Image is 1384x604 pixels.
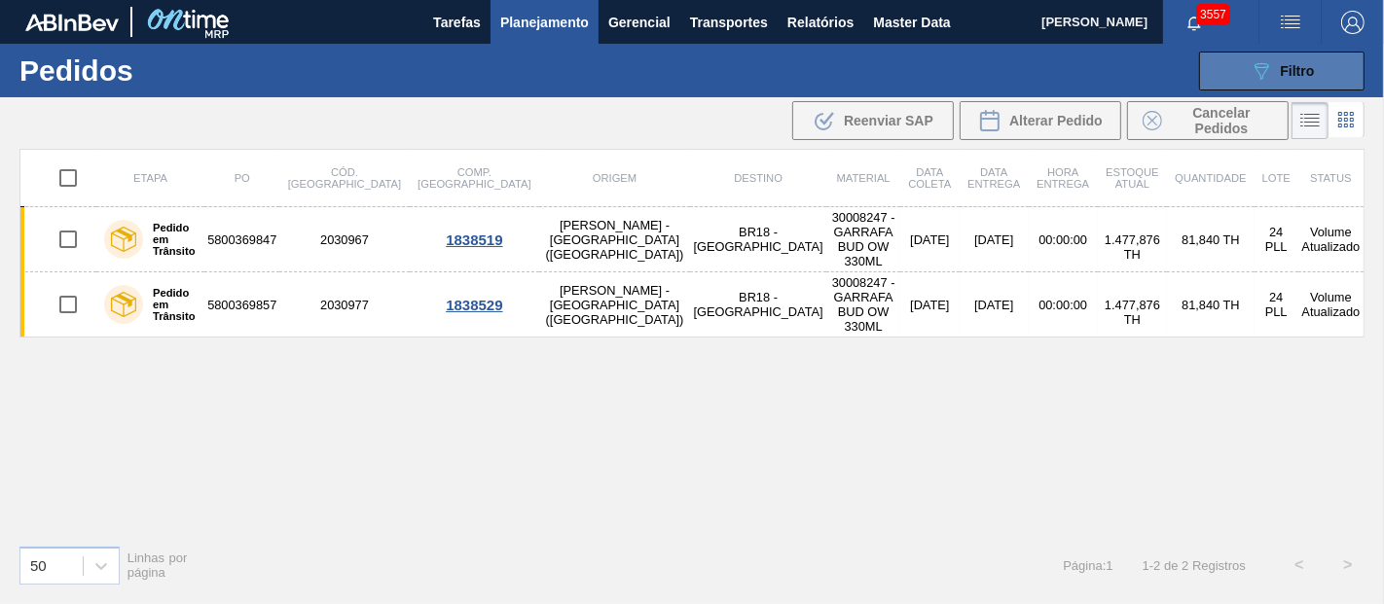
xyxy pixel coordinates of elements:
[1127,101,1289,140] button: Cancelar Pedidos
[143,222,197,257] label: Pedido em Trânsito
[967,166,1020,190] span: Data entrega
[418,166,530,190] span: Comp. [GEOGRAPHIC_DATA]
[1298,272,1365,338] td: Volume Atualizado
[288,166,401,190] span: Cód. [GEOGRAPHIC_DATA]
[1262,172,1291,184] span: Lote
[1106,166,1159,190] span: Estoque atual
[1196,4,1230,25] span: 3557
[1324,541,1372,589] button: >
[1275,541,1324,589] button: <
[1167,272,1254,338] td: 81,840 TH
[792,101,954,140] div: Reenviar SAP
[1298,207,1365,272] td: Volume Atualizado
[1292,102,1329,139] div: Visão em Lista
[844,113,933,128] span: Reenviar SAP
[204,272,279,338] td: 5800369857
[1105,298,1160,327] span: 1.477,876 TH
[19,59,295,82] h1: Pedidos
[539,207,690,272] td: [PERSON_NAME] - [GEOGRAPHIC_DATA] ([GEOGRAPHIC_DATA])
[235,172,250,184] span: PO
[1329,102,1365,139] div: Visão em Cards
[900,272,960,338] td: [DATE]
[143,287,197,322] label: Pedido em Trânsito
[1127,101,1289,140] div: Cancelar Pedidos em Massa
[1037,166,1089,190] span: Hora Entrega
[1029,272,1098,338] td: 00:00:00
[20,207,1365,272] a: Pedido em Trânsito58003698472030967[PERSON_NAME] - [GEOGRAPHIC_DATA] ([GEOGRAPHIC_DATA])BR18 - [G...
[1009,113,1103,128] span: Alterar Pedido
[1199,52,1365,90] button: Filtro
[690,272,826,338] td: BR18 - [GEOGRAPHIC_DATA]
[30,557,47,574] div: 50
[837,172,891,184] span: Material
[127,551,188,580] span: Linhas por página
[960,101,1121,140] div: Alterar Pedido
[690,207,826,272] td: BR18 - [GEOGRAPHIC_DATA]
[1105,232,1160,262] span: 1.477,876 TH
[1341,11,1365,34] img: Logout
[734,172,783,184] span: Destino
[413,231,537,248] div: 1838519
[1163,9,1225,36] button: Notificações
[873,11,950,34] span: Master Data
[900,207,960,272] td: [DATE]
[279,207,409,272] td: 2030967
[960,207,1029,272] td: [DATE]
[279,272,409,338] td: 2030977
[1170,105,1273,136] span: Cancelar Pedidos
[1281,63,1315,79] span: Filtro
[1255,207,1298,272] td: 24 PLL
[133,172,167,184] span: Etapa
[593,172,637,184] span: Origem
[1063,558,1112,573] span: Página : 1
[500,11,589,34] span: Planejamento
[787,11,854,34] span: Relatórios
[539,272,690,338] td: [PERSON_NAME] - [GEOGRAPHIC_DATA] ([GEOGRAPHIC_DATA])
[608,11,671,34] span: Gerencial
[1310,172,1351,184] span: Status
[1167,207,1254,272] td: 81,840 TH
[826,272,900,338] td: 30008247 - GARRAFA BUD OW 330ML
[204,207,279,272] td: 5800369847
[1175,172,1246,184] span: Quantidade
[1029,207,1098,272] td: 00:00:00
[433,11,481,34] span: Tarefas
[1143,558,1246,573] span: 1 - 2 de 2 Registros
[25,14,119,31] img: TNhmsLtSVTkK8tSr43FrP2fwEKptu5GPRR3wAAAABJRU5ErkJggg==
[413,297,537,313] div: 1838529
[826,207,900,272] td: 30008247 - GARRAFA BUD OW 330ML
[908,166,951,190] span: Data coleta
[690,11,768,34] span: Transportes
[1279,11,1302,34] img: userActions
[1255,272,1298,338] td: 24 PLL
[20,272,1365,338] a: Pedido em Trânsito58003698572030977[PERSON_NAME] - [GEOGRAPHIC_DATA] ([GEOGRAPHIC_DATA])BR18 - [G...
[960,272,1029,338] td: [DATE]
